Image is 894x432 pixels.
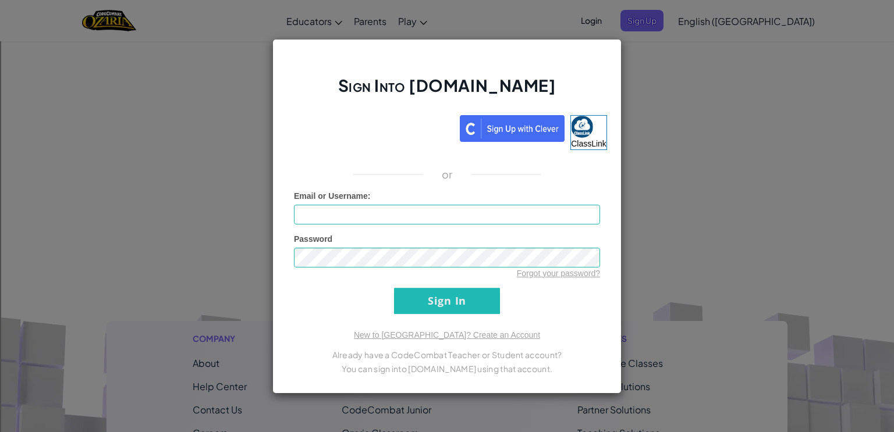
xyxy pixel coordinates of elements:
a: Forgot your password? [517,269,600,278]
div: Rename [5,67,889,78]
div: Sort New > Old [5,15,889,26]
div: Sort A > Z [5,5,889,15]
span: Password [294,234,332,244]
span: ClassLink [571,139,606,148]
div: Sign out [5,57,889,67]
input: Sign In [394,288,500,314]
h2: Sign Into [DOMAIN_NAME] [294,74,600,108]
div: Move To ... [5,78,889,88]
div: Delete [5,36,889,47]
div: Options [5,47,889,57]
iframe: Sign in with Google Button [281,114,460,140]
span: Email or Username [294,191,368,201]
a: New to [GEOGRAPHIC_DATA]? Create an Account [354,330,540,340]
label: : [294,190,371,202]
p: You can sign into [DOMAIN_NAME] using that account. [294,362,600,376]
p: Already have a CodeCombat Teacher or Student account? [294,348,600,362]
img: classlink-logo-small.png [571,116,593,138]
p: or [442,167,453,181]
div: Move To ... [5,26,889,36]
img: clever_sso_button@2x.png [460,115,565,142]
